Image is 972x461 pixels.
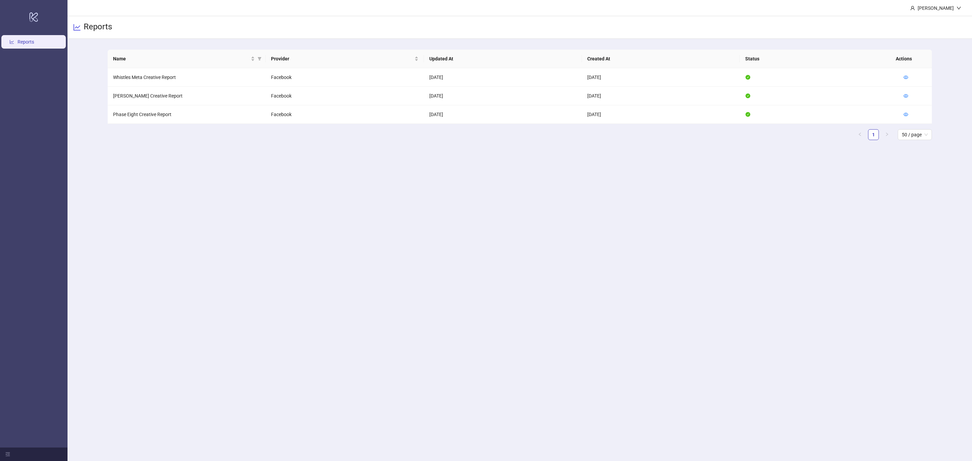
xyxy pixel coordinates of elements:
[582,87,740,105] td: [DATE]
[746,75,750,80] span: check-circle
[858,132,862,136] span: left
[424,105,582,124] td: [DATE]
[903,112,908,117] a: eye
[746,112,750,117] span: check-circle
[582,50,740,68] th: Created At
[910,6,915,10] span: user
[108,68,266,87] td: Whistles Meta Creative Report
[903,93,908,99] a: eye
[855,129,865,140] li: Previous Page
[266,50,424,68] th: Provider
[108,50,266,68] th: Name
[258,57,262,61] span: filter
[266,105,424,124] td: Facebook
[855,129,865,140] button: left
[915,4,956,12] div: [PERSON_NAME]
[582,68,740,87] td: [DATE]
[18,39,34,45] a: Reports
[956,6,961,10] span: down
[885,132,889,136] span: right
[256,54,263,64] span: filter
[271,55,413,62] span: Provider
[424,68,582,87] td: [DATE]
[73,23,81,31] span: line-chart
[868,130,879,140] a: 1
[740,50,898,68] th: Status
[108,105,266,124] td: Phase Eight Creative Report
[266,68,424,87] td: Facebook
[882,129,892,140] li: Next Page
[113,55,249,62] span: Name
[868,129,879,140] li: 1
[582,105,740,124] td: [DATE]
[902,130,928,140] span: 50 / page
[903,93,908,98] span: eye
[903,75,908,80] a: eye
[424,50,582,68] th: Updated At
[898,129,932,140] div: Page Size
[5,452,10,457] span: menu-fold
[890,50,924,68] th: Actions
[746,93,750,98] span: check-circle
[108,87,266,105] td: [PERSON_NAME] Creative Report
[266,87,424,105] td: Facebook
[84,22,112,33] h3: Reports
[882,129,892,140] button: right
[424,87,582,105] td: [DATE]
